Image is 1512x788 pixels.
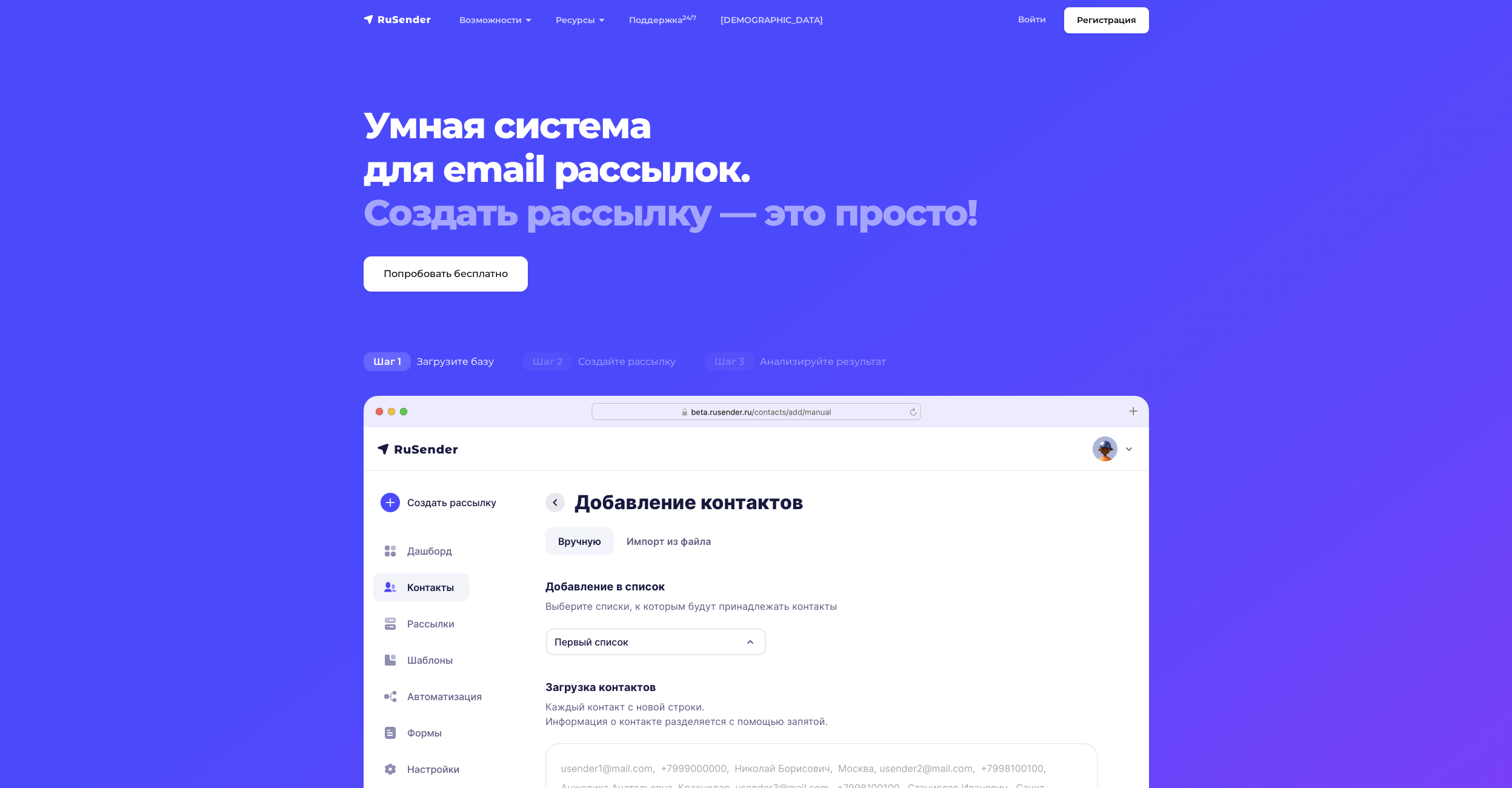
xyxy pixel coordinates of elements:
span: Шаг 3 [705,352,754,372]
div: Загрузите базу [349,350,508,374]
a: Попробовать бесплатно [364,256,528,292]
sup: 24/7 [682,14,696,22]
a: Регистрация [1064,7,1149,33]
a: Войти [1006,7,1058,32]
a: Поддержка24/7 [617,8,708,33]
div: Создайте рассылку [508,350,690,374]
span: Шаг 1 [364,352,411,372]
a: Ресурсы [544,8,617,33]
span: Шаг 2 [523,352,572,372]
div: Анализируйте результат [690,350,901,374]
a: [DEMOGRAPHIC_DATA] [708,8,835,33]
img: RuSender [364,13,431,25]
h1: Умная система для email рассылок. [364,104,1082,235]
a: Возможности [447,8,544,33]
div: Создать рассылку — это просто! [364,191,1082,235]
